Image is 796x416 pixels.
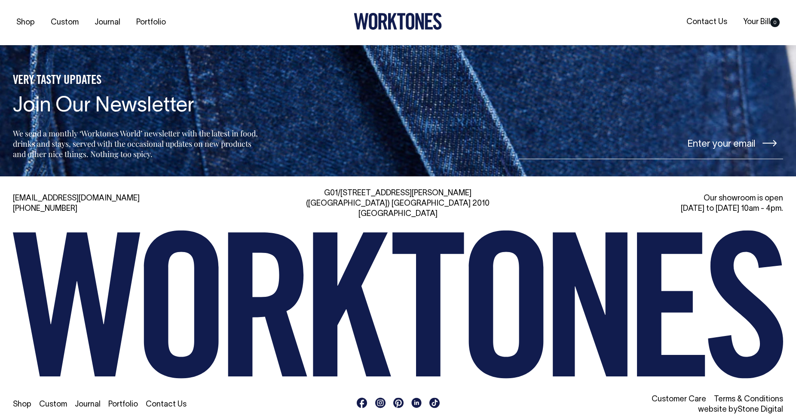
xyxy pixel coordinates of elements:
[13,195,140,202] a: [EMAIL_ADDRESS][DOMAIN_NAME]
[146,401,187,408] a: Contact Us
[274,188,522,219] div: G01/[STREET_ADDRESS][PERSON_NAME] ([GEOGRAPHIC_DATA]) [GEOGRAPHIC_DATA] 2010 [GEOGRAPHIC_DATA]
[13,205,77,213] a: [PHONE_NUMBER]
[13,95,260,118] h4: Join Our Newsletter
[519,127,783,159] input: Enter your email
[13,15,38,30] a: Shop
[47,15,82,30] a: Custom
[535,194,783,214] div: Our showroom is open [DATE] to [DATE] 10am - 4pm.
[91,15,124,30] a: Journal
[108,401,138,408] a: Portfolio
[75,401,101,408] a: Journal
[683,15,731,29] a: Contact Us
[535,405,783,415] li: website by
[714,396,783,403] a: Terms & Conditions
[770,18,780,27] span: 0
[13,74,260,88] h5: VERY TASTY UPDATES
[13,128,260,159] p: We send a monthly ‘Worktones World’ newsletter with the latest in food, drinks and stays, served ...
[652,396,706,403] a: Customer Care
[740,15,783,29] a: Your Bill0
[39,401,67,408] a: Custom
[133,15,169,30] a: Portfolio
[13,401,31,408] a: Shop
[738,406,783,413] a: Stone Digital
